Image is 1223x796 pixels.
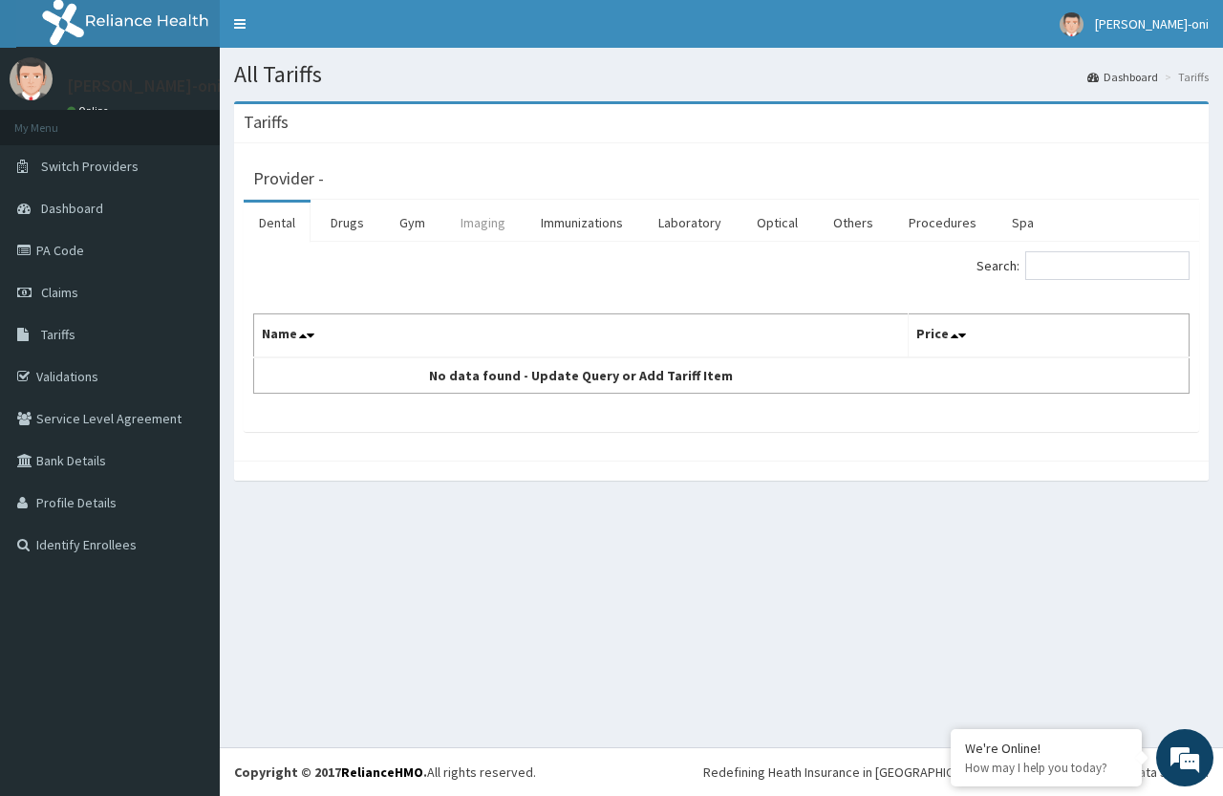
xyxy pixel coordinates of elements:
[341,764,423,781] a: RelianceHMO
[818,203,889,243] a: Others
[244,114,289,131] h3: Tariffs
[741,203,813,243] a: Optical
[1160,69,1209,85] li: Tariffs
[997,203,1049,243] a: Spa
[10,57,53,100] img: User Image
[67,104,113,118] a: Online
[445,203,521,243] a: Imaging
[1087,69,1158,85] a: Dashboard
[244,203,311,243] a: Dental
[384,203,440,243] a: Gym
[67,77,221,95] p: [PERSON_NAME]-oni
[1060,12,1084,36] img: User Image
[220,747,1223,796] footer: All rights reserved.
[526,203,638,243] a: Immunizations
[965,740,1127,757] div: We're Online!
[976,251,1190,280] label: Search:
[41,158,139,175] span: Switch Providers
[893,203,992,243] a: Procedures
[234,62,1209,87] h1: All Tariffs
[41,326,75,343] span: Tariffs
[965,760,1127,776] p: How may I help you today?
[1095,15,1209,32] span: [PERSON_NAME]-oni
[41,200,103,217] span: Dashboard
[315,203,379,243] a: Drugs
[254,314,909,358] th: Name
[254,357,909,394] td: No data found - Update Query or Add Tariff Item
[234,764,427,781] strong: Copyright © 2017 .
[41,284,78,301] span: Claims
[909,314,1190,358] th: Price
[703,763,1209,782] div: Redefining Heath Insurance in [GEOGRAPHIC_DATA] using Telemedicine and Data Science!
[643,203,737,243] a: Laboratory
[1025,251,1190,280] input: Search:
[253,170,324,187] h3: Provider -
